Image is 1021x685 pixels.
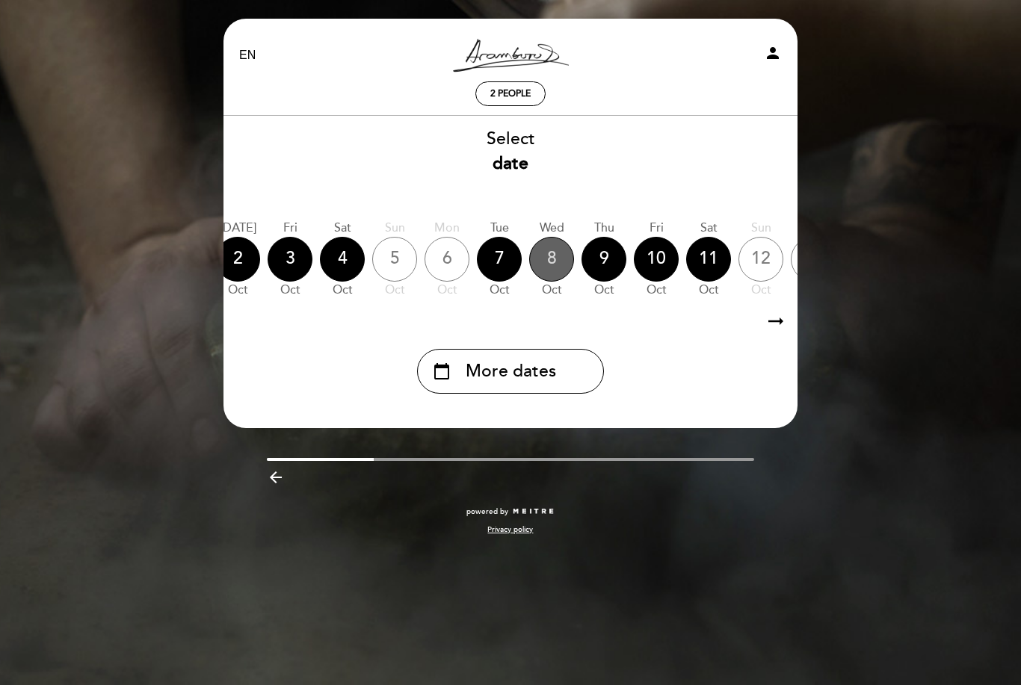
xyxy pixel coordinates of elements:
[477,237,522,282] div: 7
[425,237,469,282] div: 6
[686,282,731,299] div: Oct
[320,220,365,237] div: Sat
[466,506,555,517] a: powered by
[582,237,626,282] div: 9
[372,282,417,299] div: Oct
[582,282,626,299] div: Oct
[268,282,312,299] div: Oct
[765,306,787,338] i: arrow_right_alt
[764,44,782,67] button: person
[268,220,312,237] div: Fri
[686,220,731,237] div: Sat
[223,127,798,176] div: Select
[215,282,260,299] div: Oct
[466,359,556,384] span: More dates
[268,237,312,282] div: 3
[634,237,679,282] div: 10
[791,220,836,237] div: Mon
[529,237,574,282] div: 8
[764,44,782,62] i: person
[372,237,417,282] div: 5
[738,282,783,299] div: Oct
[487,524,533,535] a: Privacy policy
[493,153,528,174] b: date
[529,220,574,237] div: Wed
[582,220,626,237] div: Thu
[320,282,365,299] div: Oct
[791,237,836,282] div: 13
[215,220,260,237] div: [DATE]
[738,237,783,282] div: 12
[215,237,260,282] div: 2
[686,237,731,282] div: 11
[490,88,531,99] span: 2 people
[477,282,522,299] div: Oct
[634,220,679,237] div: Fri
[372,220,417,237] div: Sun
[791,282,836,299] div: Oct
[320,237,365,282] div: 4
[477,220,522,237] div: Tue
[425,282,469,299] div: Oct
[433,359,451,384] i: calendar_today
[466,506,508,517] span: powered by
[512,508,555,515] img: MEITRE
[267,468,285,486] i: arrow_backward
[738,220,783,237] div: Sun
[529,282,574,299] div: Oct
[417,35,604,76] a: [PERSON_NAME] Resto
[425,220,469,237] div: Mon
[634,282,679,299] div: Oct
